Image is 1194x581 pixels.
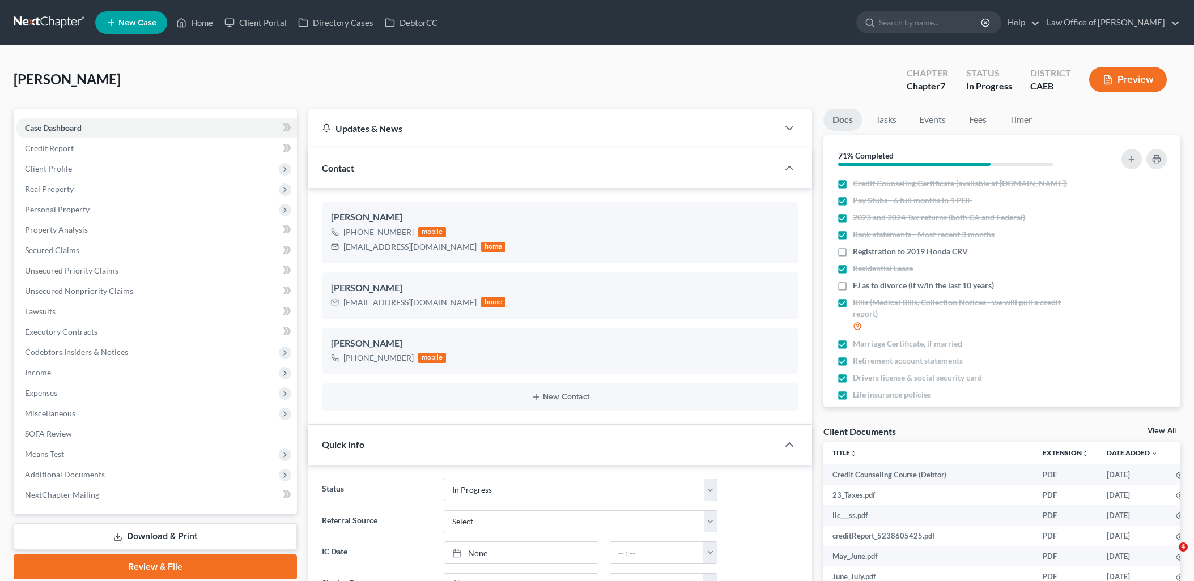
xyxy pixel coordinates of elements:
button: Preview [1089,67,1167,92]
div: CAEB [1030,80,1071,93]
a: Tasks [866,109,906,131]
span: Credit Counseling Certificate (available at [DOMAIN_NAME]) [853,178,1067,189]
span: Bank statements - Most recent 3 months [853,229,995,240]
div: [PERSON_NAME] [331,281,790,295]
div: Chapter [907,80,948,93]
td: PDF [1034,505,1098,526]
input: Search by name... [879,12,983,33]
span: Personal Property [25,204,90,214]
a: Extensionunfold_more [1043,448,1089,457]
div: Updates & News [322,122,765,134]
a: Timer [1000,109,1041,131]
span: Codebtors Insiders & Notices [25,347,128,357]
td: May_June.pdf [823,546,1034,566]
div: [PHONE_NUMBER] [343,227,414,238]
span: Proof of SSI for Son - Need 2025 Monthly Benefit Award Letter [853,406,1074,417]
span: Property Analysis [25,225,88,234]
td: PDF [1034,485,1098,505]
div: District [1030,67,1071,80]
a: Secured Claims [16,240,297,260]
div: [PHONE_NUMBER] [343,352,414,364]
td: [DATE] [1098,485,1167,505]
span: Secured Claims [25,245,79,255]
span: Additional Documents [25,469,105,479]
span: Means Test [25,449,64,459]
a: None [444,542,598,563]
span: Marriage Certificate, if married [853,338,962,349]
a: Events [910,109,955,131]
div: Chapter [907,67,948,80]
div: [PERSON_NAME] [331,337,790,351]
span: Unsecured Nonpriority Claims [25,286,133,296]
label: Status [316,479,438,501]
a: Law Office of [PERSON_NAME] [1041,12,1180,33]
div: [EMAIL_ADDRESS][DOMAIN_NAME] [343,241,477,253]
span: Drivers license & social security card [853,372,982,383]
span: FJ as to divorce (if w/in the last 10 years) [853,280,994,291]
a: Fees [959,109,996,131]
a: SOFA Review [16,424,297,444]
input: -- : -- [610,542,704,563]
a: Property Analysis [16,220,297,240]
span: Income [25,368,51,377]
td: PDF [1034,526,1098,546]
td: PDF [1034,464,1098,485]
div: [EMAIL_ADDRESS][DOMAIN_NAME] [343,297,477,308]
span: 2023 and 2024 Tax returns (both CA and Federal) [853,212,1025,223]
span: Miscellaneous [25,408,75,418]
td: lic___ss.pdf [823,505,1034,526]
button: New Contact [331,392,790,401]
span: 7 [940,80,945,91]
td: PDF [1034,546,1098,566]
span: New Case [118,19,156,27]
div: mobile [418,227,447,237]
div: home [481,297,506,307]
td: [DATE] [1098,546,1167,566]
a: Docs [823,109,862,131]
td: Credit Counseling Course (Debtor) [823,464,1034,485]
span: Quick Info [322,439,364,450]
a: View All [1148,427,1176,435]
i: unfold_more [1082,450,1089,457]
a: Client Portal [219,12,292,33]
div: Client Documents [823,425,896,437]
span: Real Property [25,184,74,194]
i: unfold_more [850,450,857,457]
label: IC Date [316,541,438,564]
span: Unsecured Priority Claims [25,266,118,275]
span: SOFA Review [25,429,72,438]
span: Case Dashboard [25,123,82,133]
span: 4 [1179,542,1188,552]
td: [DATE] [1098,526,1167,546]
td: [DATE] [1098,464,1167,485]
span: Expenses [25,388,57,398]
a: Titleunfold_more [832,448,857,457]
td: 23_Taxes.pdf [823,485,1034,505]
a: Home [171,12,219,33]
a: Directory Cases [292,12,379,33]
iframe: Intercom live chat [1155,542,1183,570]
span: Executory Contracts [25,327,97,336]
a: Unsecured Nonpriority Claims [16,281,297,301]
span: NextChapter Mailing [25,490,99,499]
strong: 71% Completed [838,151,894,160]
a: Help [1002,12,1040,33]
a: DebtorCC [379,12,443,33]
span: Client Profile [25,164,72,173]
div: mobile [418,353,447,363]
a: Credit Report [16,138,297,159]
td: [DATE] [1098,505,1167,526]
a: Review & File [14,554,297,579]
a: Download & Print [14,523,297,550]
a: NextChapter Mailing [16,485,297,505]
div: home [481,242,506,252]
a: Case Dashboard [16,118,297,138]
a: Unsecured Priority Claims [16,260,297,281]
div: Status [966,67,1012,80]
span: Bills (Medical Bills, Collection Notices - we will pull a credit report) [853,297,1081,319]
td: creditReport_5238605425.pdf [823,526,1034,546]
span: [PERSON_NAME] [14,71,121,87]
div: [PERSON_NAME] [331,211,790,224]
a: Executory Contracts [16,322,297,342]
i: expand_more [1151,450,1158,457]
